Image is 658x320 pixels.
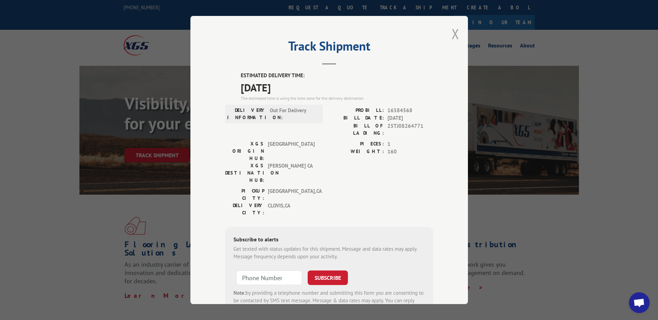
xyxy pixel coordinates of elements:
button: Close modal [452,25,459,43]
span: 1 [387,140,433,148]
span: [GEOGRAPHIC_DATA] , CA [268,187,315,202]
span: 16584568 [387,107,433,115]
div: by providing a telephone number and submitting this form you are consenting to be contacted by SM... [233,289,425,313]
h2: Track Shipment [225,41,433,54]
span: CLOVIS , CA [268,202,315,216]
label: PROBILL: [329,107,384,115]
label: PIECES: [329,140,384,148]
div: The estimated time is using the time zone for the delivery destination. [241,95,433,101]
div: Subscribe to alerts [233,235,425,245]
span: [DATE] [241,80,433,95]
label: XGS ORIGIN HUB: [225,140,264,162]
label: PICKUP CITY: [225,187,264,202]
input: Phone Number [236,270,302,285]
strong: Note: [233,290,246,296]
label: DELIVERY CITY: [225,202,264,216]
label: DELIVERY INFORMATION: [227,107,266,121]
label: BILL OF LADING: [329,122,384,137]
span: 25TJ08264771 [387,122,433,137]
span: [GEOGRAPHIC_DATA] [268,140,315,162]
button: SUBSCRIBE [308,270,348,285]
label: WEIGHT: [329,148,384,156]
label: XGS DESTINATION HUB: [225,162,264,184]
a: Open chat [629,292,650,313]
label: ESTIMATED DELIVERY TIME: [241,72,433,80]
div: Get texted with status updates for this shipment. Message and data rates may apply. Message frequ... [233,245,425,261]
span: 160 [387,148,433,156]
span: Out For Delivery [270,107,317,121]
span: [DATE] [387,114,433,122]
span: [PERSON_NAME] CA [268,162,315,184]
label: BILL DATE: [329,114,384,122]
